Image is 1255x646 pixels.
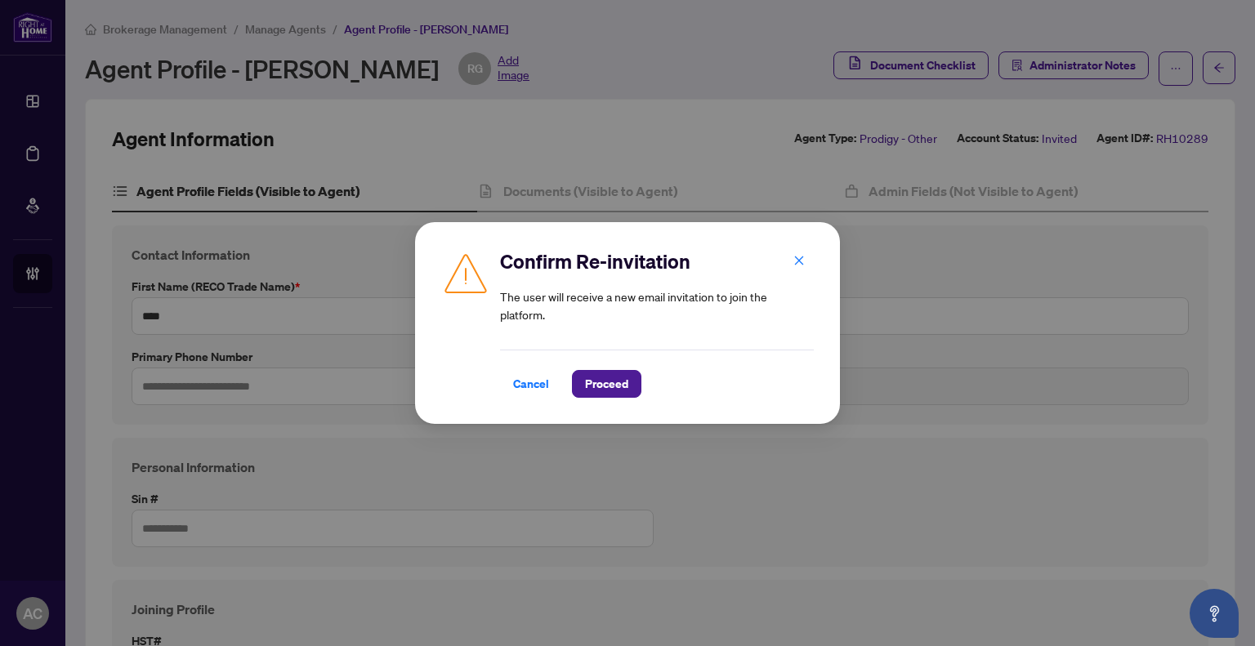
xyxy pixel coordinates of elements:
img: Caution Icon [441,248,490,297]
span: Cancel [513,371,549,397]
span: close [793,255,805,266]
button: Cancel [500,370,562,398]
h2: Confirm Re-invitation [500,248,814,274]
article: The user will receive a new email invitation to join the platform. [500,287,814,323]
button: Proceed [572,370,641,398]
span: Proceed [585,371,628,397]
button: Open asap [1190,589,1239,638]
